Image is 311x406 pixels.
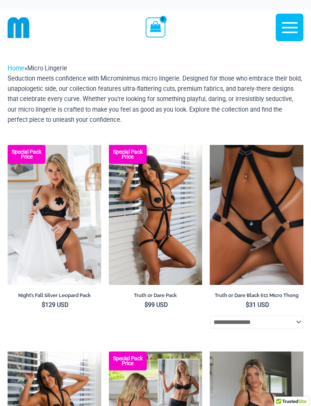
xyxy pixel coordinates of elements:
span: $ [246,301,249,308]
img: cropped mm emblem [8,17,30,39]
bdi: 99 USD [145,301,168,308]
bdi: 129 USD [42,301,69,308]
a: View Shopping Cart, empty [146,17,165,37]
a: Nights Fall Silver Leopard 1036 Bra 6046 Thong 09v2 Nights Fall Silver Leopard 1036 Bra 6046 Thon... [8,145,101,285]
img: Truth or Dare Black Micro 02 [210,145,303,285]
b: Special Pack Price [109,356,147,366]
bdi: 31 USD [246,301,269,308]
a: Truth or Dare Black 611 Micro Thong [210,292,303,301]
span: $ [145,301,148,308]
p: Seduction meets confidence with Microminimus micro lingerie. Designed for those who embrace their... [8,73,303,124]
a: Truth or Dare Black 1905 Bodysuit 611 Micro 07 Truth or Dare Black 1905 Bodysuit 611 Micro 06Trut... [109,145,203,285]
img: Nights Fall Silver Leopard 1036 Bra 6046 Thong 09v2 [8,145,101,285]
span: » [8,65,67,72]
b: Special Pack Price [8,149,46,159]
a: Night’s Fall Silver Leopard Pack [8,292,101,301]
h2: Truth or Dare Pack [109,292,203,299]
span: $ [42,301,45,308]
h2: Night’s Fall Silver Leopard Pack [8,292,101,299]
a: Home [8,65,24,72]
h2: Truth or Dare Black 611 Micro Thong [210,292,303,299]
img: Truth or Dare Black 1905 Bodysuit 611 Micro 07 [109,145,203,285]
a: Truth or Dare Black Micro 02Truth or Dare Black 1905 Bodysuit 611 Micro 12Truth or Dare Black 190... [210,145,303,285]
b: Special Pack Price [109,149,147,159]
a: Truth or Dare Pack [109,292,203,301]
span: Micro Lingerie [27,65,67,72]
